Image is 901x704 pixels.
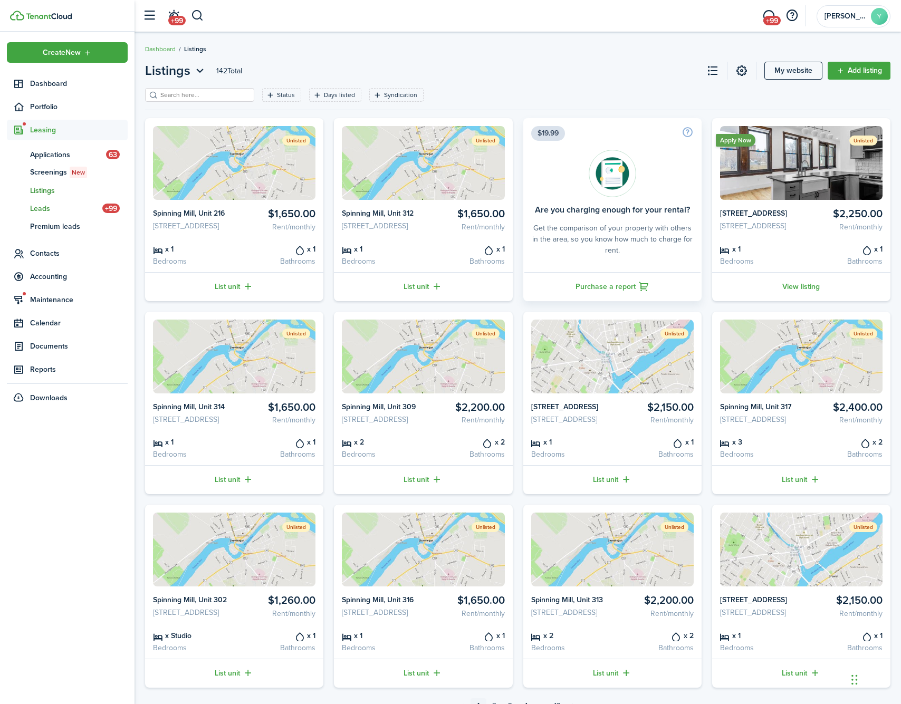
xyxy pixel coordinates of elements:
[238,414,316,426] card-listing-description: Rent/monthly
[153,243,231,255] card-listing-title: x 1
[30,317,128,329] span: Calendar
[7,359,128,380] a: Reports
[342,401,419,412] card-listing-title: Spinning Mill, Unit 309
[805,594,883,606] card-listing-title: $2,150.00
[616,642,694,653] card-listing-description: Bathrooms
[43,49,81,56] span: Create New
[238,630,316,641] card-listing-title: x 1
[720,126,883,200] img: Listing avatar
[848,653,901,704] div: Chat Widget
[849,522,877,532] status: Unlisted
[712,272,890,301] a: View listing
[531,607,609,618] card-listing-description: [STREET_ADDRESS]
[849,136,877,146] status: Unlisted
[531,449,609,460] card-listing-description: Bedrooms
[616,401,694,413] card-listing-title: $2,150.00
[825,13,867,20] span: Yates
[153,449,231,460] card-listing-description: Bedrooms
[7,199,128,217] a: Leads+99
[472,329,500,339] status: Unlisted
[153,607,231,618] card-listing-description: [STREET_ADDRESS]
[30,167,128,178] span: Screenings
[153,256,231,267] card-listing-description: Bedrooms
[184,44,206,54] span: Listings
[427,608,505,619] card-listing-description: Rent/monthly
[531,401,609,412] card-listing-title: [STREET_ADDRESS]
[153,126,315,200] img: Listing avatar
[849,329,877,339] status: Unlisted
[7,217,128,235] a: Premium leads
[238,256,316,267] card-listing-description: Bathrooms
[145,44,176,54] a: Dashboard
[238,449,316,460] card-listing-description: Bathrooms
[153,630,231,641] card-listing-title: x Studio
[531,642,609,653] card-listing-description: Bedrooms
[805,642,883,653] card-listing-description: Bathrooms
[427,594,505,606] card-listing-title: $1,650.00
[805,436,883,448] card-listing-title: x 2
[30,78,128,89] span: Dashboard
[309,88,361,102] filter-tag: Open filter
[145,61,207,80] button: Listings
[427,401,505,413] card-listing-title: $2,200.00
[712,659,890,688] a: List unit
[720,208,798,219] card-listing-title: [STREET_ADDRESS]
[145,61,207,80] button: Open menu
[342,594,419,605] card-listing-title: Spinning Mill, Unit 316
[30,364,128,375] span: Reports
[523,272,702,301] a: Purchase a report
[616,608,694,619] card-listing-description: Rent/monthly
[26,13,72,20] img: TenantCloud
[720,607,798,618] card-listing-description: [STREET_ADDRESS]
[334,465,512,494] a: List unit
[216,65,242,76] header-page-total: 142 Total
[7,181,128,199] a: Listings
[153,208,231,219] card-listing-title: Spinning Mill, Unit 216
[30,101,128,112] span: Portfolio
[472,136,500,146] status: Unlisted
[153,320,315,393] img: Listing avatar
[334,272,512,301] a: List unit
[805,608,883,619] card-listing-description: Rent/monthly
[153,594,231,605] card-listing-title: Spinning Mill, Unit 302
[102,204,120,213] span: +99
[342,208,419,219] card-listing-title: Spinning Mill, Unit 312
[342,256,419,267] card-listing-description: Bedrooms
[720,594,798,605] card-listing-title: [STREET_ADDRESS]
[342,513,504,586] img: Listing avatar
[153,436,231,448] card-listing-title: x 1
[139,6,159,26] button: Open sidebar
[535,205,690,215] card-title: Are you charging enough for your rental?
[720,414,798,425] card-listing-description: [STREET_ADDRESS]
[238,221,316,233] card-listing-description: Rent/monthly
[238,243,316,255] card-listing-title: x 1
[763,16,781,25] span: +99
[531,436,609,448] card-listing-title: x 1
[720,449,798,460] card-listing-description: Bedrooms
[191,7,204,25] button: Search
[145,465,323,494] a: List unit
[531,414,609,425] card-listing-description: [STREET_ADDRESS]
[531,223,694,256] card-description: Get the comparison of your property with others in the area, so you know how much to charge for r...
[427,436,505,448] card-listing-title: x 2
[238,208,316,220] card-listing-title: $1,650.00
[720,630,798,641] card-listing-title: x 1
[427,414,505,426] card-listing-description: Rent/monthly
[531,594,609,605] card-listing-title: Spinning Mill, Unit 313
[153,220,231,232] card-listing-description: [STREET_ADDRESS]
[324,90,355,100] filter-tag-label: Days listed
[531,513,694,586] img: Listing avatar
[427,642,505,653] card-listing-description: Bathrooms
[342,449,419,460] card-listing-description: Bedrooms
[712,465,890,494] a: List unit
[342,243,419,255] card-listing-title: x 1
[342,320,504,393] img: Listing avatar
[720,256,798,267] card-listing-description: Bedrooms
[168,16,186,25] span: +99
[30,203,102,214] span: Leads
[531,630,609,641] card-listing-title: x 2
[616,414,694,426] card-listing-description: Rent/monthly
[720,320,883,393] img: Listing avatar
[720,220,798,232] card-listing-description: [STREET_ADDRESS]
[720,436,798,448] card-listing-title: x 3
